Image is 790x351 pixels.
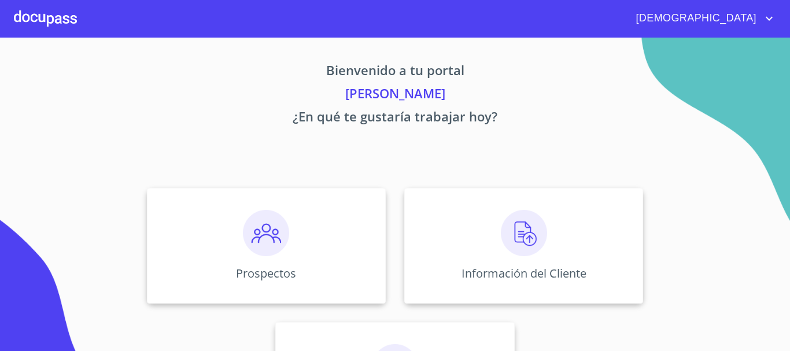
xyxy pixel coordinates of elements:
span: [DEMOGRAPHIC_DATA] [627,9,762,28]
img: prospectos.png [243,210,289,256]
p: Prospectos [236,265,296,281]
p: Bienvenido a tu portal [39,61,751,84]
p: ¿En qué te gustaría trabajar hoy? [39,107,751,130]
p: Información del Cliente [462,265,586,281]
button: account of current user [627,9,776,28]
p: [PERSON_NAME] [39,84,751,107]
img: carga.png [501,210,547,256]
